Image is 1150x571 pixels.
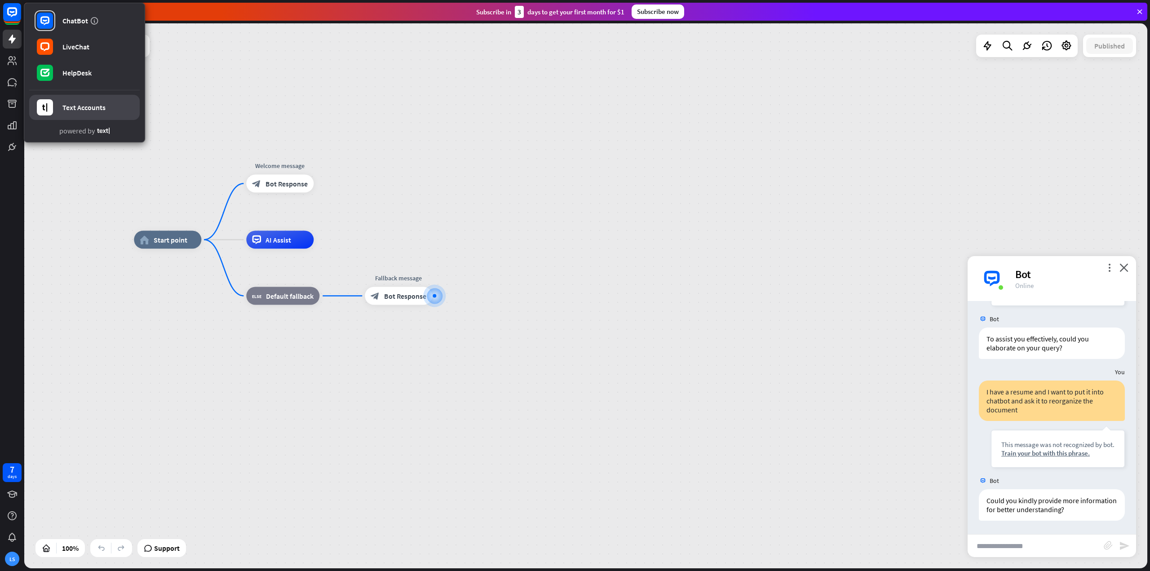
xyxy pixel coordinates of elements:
[154,235,187,244] span: Start point
[515,6,524,18] div: 3
[1086,38,1133,54] button: Published
[265,179,308,188] span: Bot Response
[239,161,320,170] div: Welcome message
[10,465,14,474] div: 7
[979,328,1125,359] div: To assist you effectively, could you elaborate on your query?
[8,474,17,480] div: days
[59,541,81,555] div: 100%
[1015,281,1125,290] div: Online
[266,292,314,301] span: Default fallback
[384,292,426,301] span: Bot Response
[1104,541,1113,550] i: block_attachment
[1115,368,1125,376] span: You
[358,274,439,283] div: Fallback message
[1119,263,1128,272] i: close
[154,541,180,555] span: Support
[990,477,999,485] span: Bot
[979,381,1125,421] div: I have a resume and I want to put it into chatbot and ask it to reorganize the document
[252,292,261,301] i: block_fallback
[265,235,291,244] span: AI Assist
[1001,449,1115,457] div: Train your bot with this phrase.
[632,4,684,19] div: Subscribe now
[371,292,380,301] i: block_bot_response
[476,6,624,18] div: Subscribe in days to get your first month for $1
[1001,440,1115,449] div: This message was not recognized by bot.
[1015,267,1125,281] div: Bot
[990,315,999,323] span: Bot
[140,235,149,244] i: home_2
[5,552,19,566] div: LS
[252,179,261,188] i: block_bot_response
[7,4,34,31] button: Open LiveChat chat widget
[1119,540,1130,551] i: send
[1105,263,1114,272] i: more_vert
[979,489,1125,521] div: Could you kindly provide more information for better understanding?
[3,463,22,482] a: 7 days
